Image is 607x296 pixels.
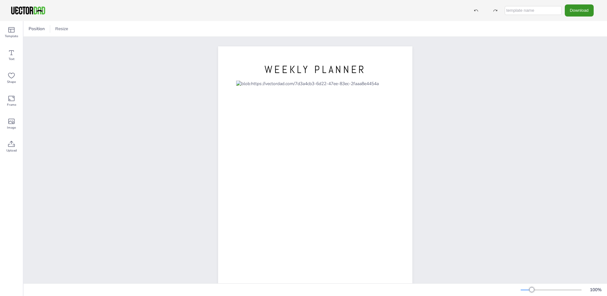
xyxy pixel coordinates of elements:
[27,26,46,32] span: Position
[7,125,16,130] span: Image
[264,63,366,76] span: WEEKLY PLANNER
[6,148,17,153] span: Upload
[9,57,15,62] span: Text
[505,6,562,15] input: template name
[7,79,16,84] span: Shape
[588,287,603,293] div: 100 %
[10,6,46,15] img: VectorDad-1.png
[5,34,18,39] span: Template
[565,4,594,16] button: Download
[7,102,16,107] span: Frame
[53,24,71,34] button: Resize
